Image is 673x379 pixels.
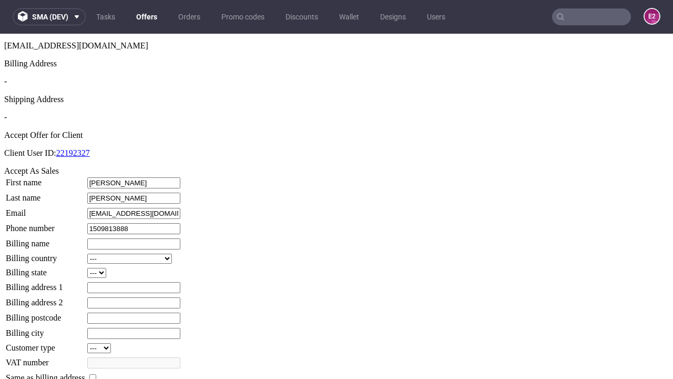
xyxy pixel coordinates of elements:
[4,115,669,124] p: Client User ID:
[279,8,324,25] a: Discounts
[374,8,412,25] a: Designs
[5,158,86,171] td: Last name
[4,79,7,88] span: -
[5,248,86,260] td: Billing address 1
[4,97,669,106] div: Accept Offer for Client
[5,323,86,335] td: VAT number
[90,8,121,25] a: Tasks
[5,234,86,245] td: Billing state
[5,189,86,201] td: Phone number
[4,43,7,52] span: -
[645,9,659,24] figcaption: e2
[5,278,86,291] td: Billing postcode
[172,8,207,25] a: Orders
[215,8,271,25] a: Promo codes
[333,8,365,25] a: Wallet
[5,338,86,350] td: Same as billing address
[421,8,452,25] a: Users
[5,263,86,275] td: Billing address 2
[4,7,148,16] span: [EMAIL_ADDRESS][DOMAIN_NAME]
[5,143,86,155] td: First name
[4,61,669,71] div: Shipping Address
[4,133,669,142] div: Accept As Sales
[56,115,90,124] a: 22192327
[32,13,68,21] span: sma (dev)
[5,174,86,186] td: Email
[4,25,669,35] div: Billing Address
[5,220,86,231] td: Billing country
[5,309,86,320] td: Customer type
[130,8,164,25] a: Offers
[5,294,86,306] td: Billing city
[13,8,86,25] button: sma (dev)
[5,204,86,216] td: Billing name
